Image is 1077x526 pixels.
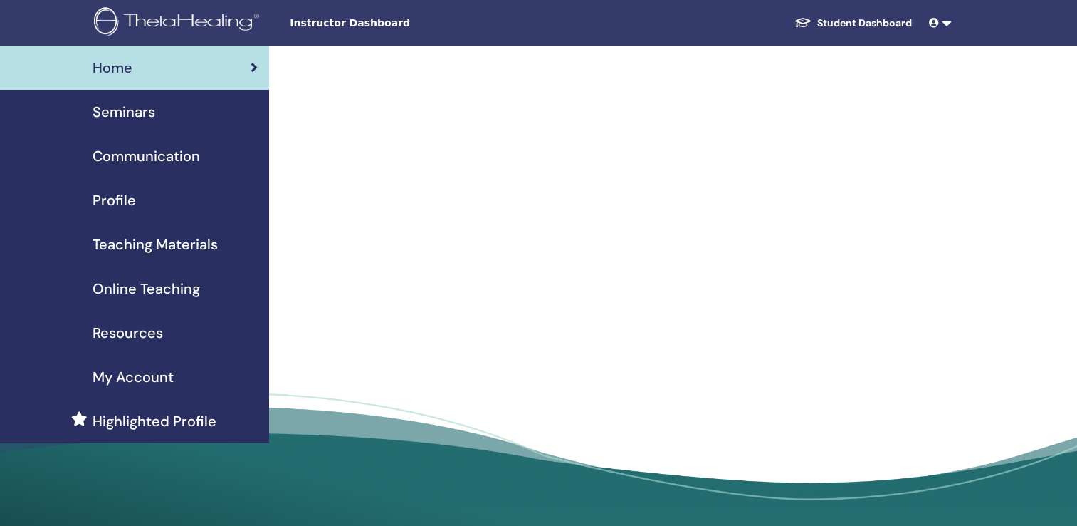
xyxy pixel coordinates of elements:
[94,7,264,39] img: logo.png
[93,234,218,255] span: Teaching Materials
[93,190,136,211] span: Profile
[93,57,132,78] span: Home
[794,16,811,29] img: graduation-cap-white.svg
[93,101,155,123] span: Seminars
[93,278,200,299] span: Online Teaching
[290,16,503,31] span: Instructor Dashboard
[93,366,174,388] span: My Account
[93,411,216,432] span: Highlighted Profile
[93,322,163,344] span: Resources
[783,10,923,36] a: Student Dashboard
[93,145,200,167] span: Communication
